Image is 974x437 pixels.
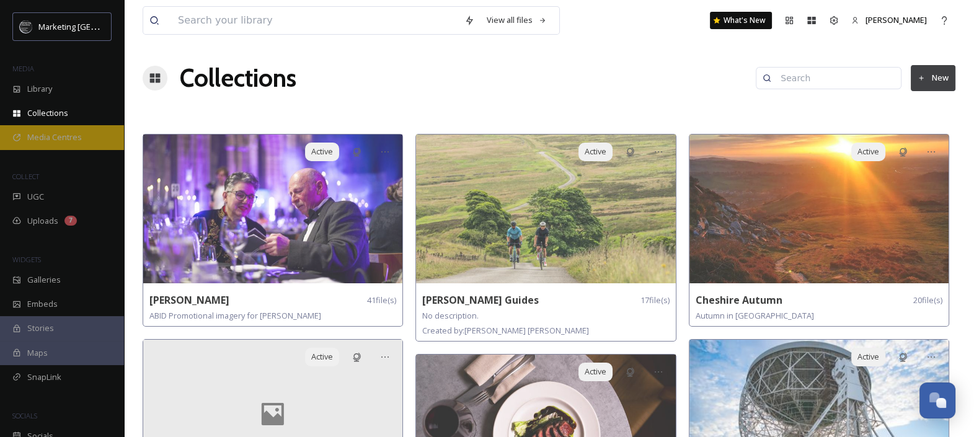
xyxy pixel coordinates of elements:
button: New [911,65,955,90]
span: Active [311,351,333,363]
button: Open Chat [919,382,955,418]
span: Marketing [GEOGRAPHIC_DATA] [38,20,156,32]
span: 41 file(s) [367,294,396,306]
strong: [PERSON_NAME] Guides [422,293,539,307]
strong: [PERSON_NAME] [149,293,229,307]
img: MC-Logo-01.svg [20,20,32,33]
span: WIDGETS [12,255,41,264]
input: Search your library [172,7,458,34]
span: Maps [27,347,48,359]
a: [PERSON_NAME] [845,8,933,32]
input: Search [774,66,895,90]
img: nicola_fitness-18002268562484068-01.jpg [689,135,949,283]
span: Active [857,351,879,363]
span: 20 file(s) [913,294,942,306]
span: Media Centres [27,131,82,143]
a: Collections [180,60,296,97]
span: Uploads [27,215,58,227]
span: Stories [27,322,54,334]
span: Active [585,146,606,157]
div: 7 [64,216,77,226]
span: ABID Promotional imagery for [PERSON_NAME] [149,310,321,321]
img: Press%2520005.JPG [143,135,402,283]
a: View all files [480,8,553,32]
span: COLLECT [12,172,39,181]
span: UGC [27,191,44,203]
span: Active [585,366,606,377]
span: 17 file(s) [640,294,670,306]
span: SOCIALS [12,411,37,420]
span: SnapLink [27,371,61,383]
span: Active [311,146,333,157]
span: Active [857,146,879,157]
strong: Cheshire Autumn [696,293,782,307]
span: Created by: [PERSON_NAME] [PERSON_NAME] [422,325,589,336]
span: Galleries [27,274,61,286]
span: Library [27,83,52,95]
span: Collections [27,107,68,119]
span: Autumn in [GEOGRAPHIC_DATA] [696,310,814,321]
a: What's New [710,12,772,29]
span: Embeds [27,298,58,310]
span: No description. [422,310,479,321]
span: [PERSON_NAME] [866,14,927,25]
img: MC240716-KatHannon_CatFiddle_013.jpg [416,135,675,283]
span: MEDIA [12,64,34,73]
